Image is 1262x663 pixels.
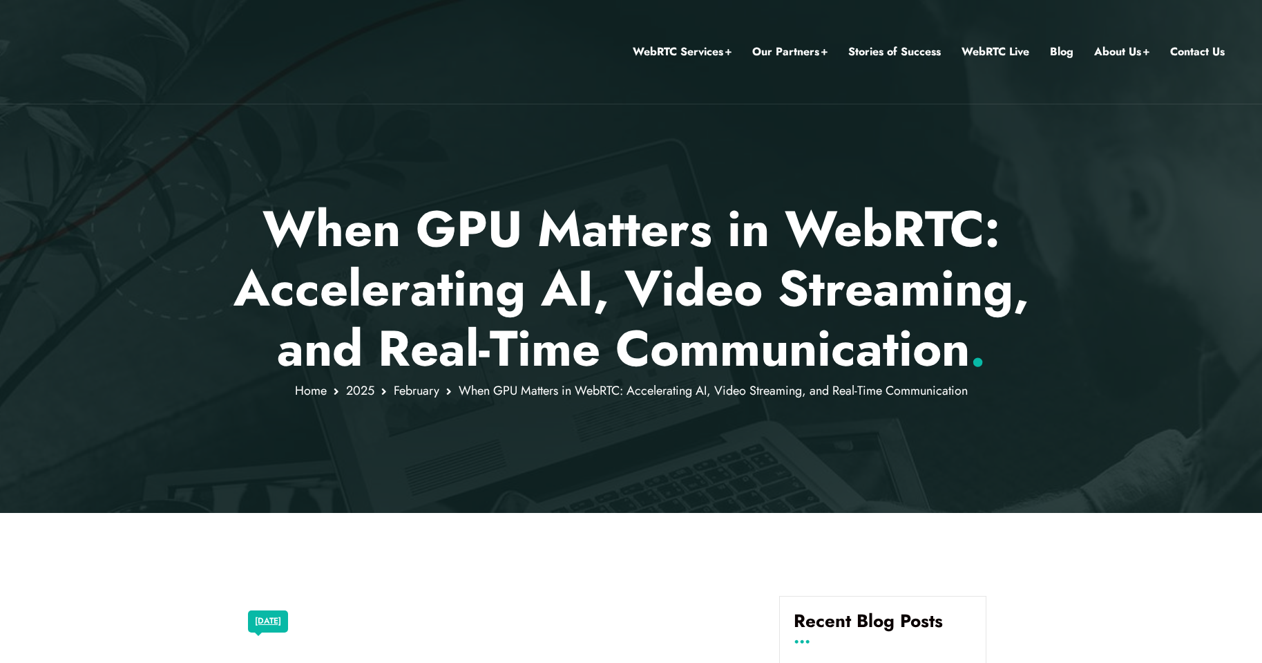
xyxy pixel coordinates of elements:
[752,43,828,61] a: Our Partners
[1170,43,1225,61] a: Contact Us
[394,382,439,400] a: February
[970,312,986,384] span: .
[962,43,1029,61] a: WebRTC Live
[459,382,968,400] span: When GPU Matters in WebRTC: Accelerating AI, Video Streaming, and Real-Time Communication
[346,382,374,400] a: 2025
[1094,43,1149,61] a: About Us
[295,382,327,400] a: Home
[255,613,281,631] a: [DATE]
[794,610,972,642] h4: Recent Blog Posts
[227,199,1035,378] p: When GPU Matters in WebRTC: Accelerating AI, Video Streaming, and Real-Time Communication
[848,43,941,61] a: Stories of Success
[1050,43,1073,61] a: Blog
[633,43,732,61] a: WebRTC Services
